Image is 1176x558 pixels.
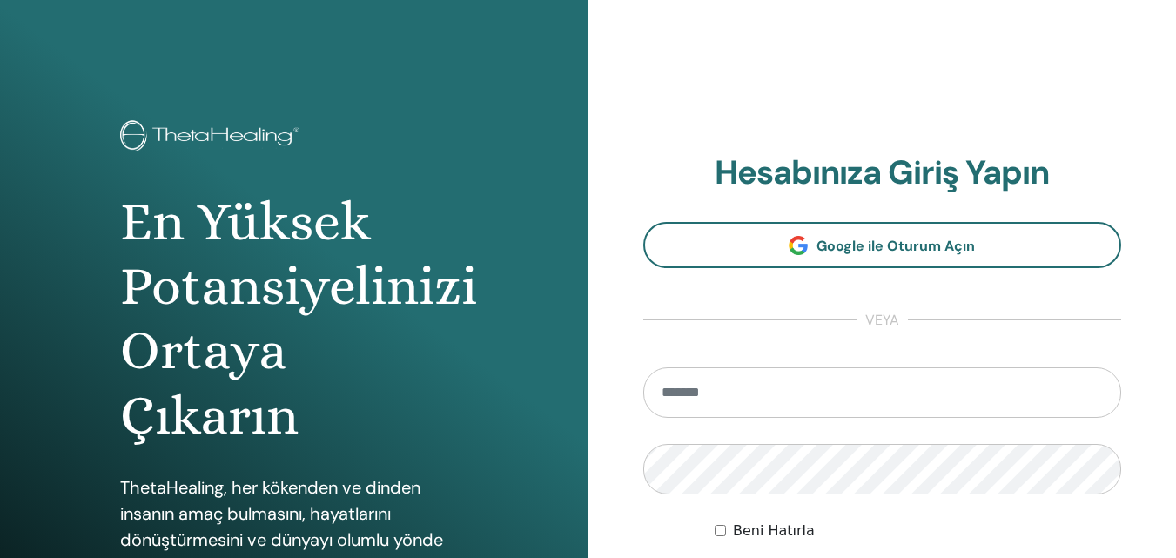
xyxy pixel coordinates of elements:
font: Hesabınıza Giriş Yapın [715,151,1049,194]
font: En Yüksek Potansiyelinizi Ortaya Çıkarın [120,191,477,447]
font: Beni Hatırla [733,522,815,539]
a: Google ile Oturum Açın [643,222,1122,268]
font: veya [865,311,899,329]
div: Beni süresiz olarak veya manuel olarak çıkış yapana kadar kimlik doğrulamalı tut [715,521,1121,541]
font: Google ile Oturum Açın [816,237,975,255]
